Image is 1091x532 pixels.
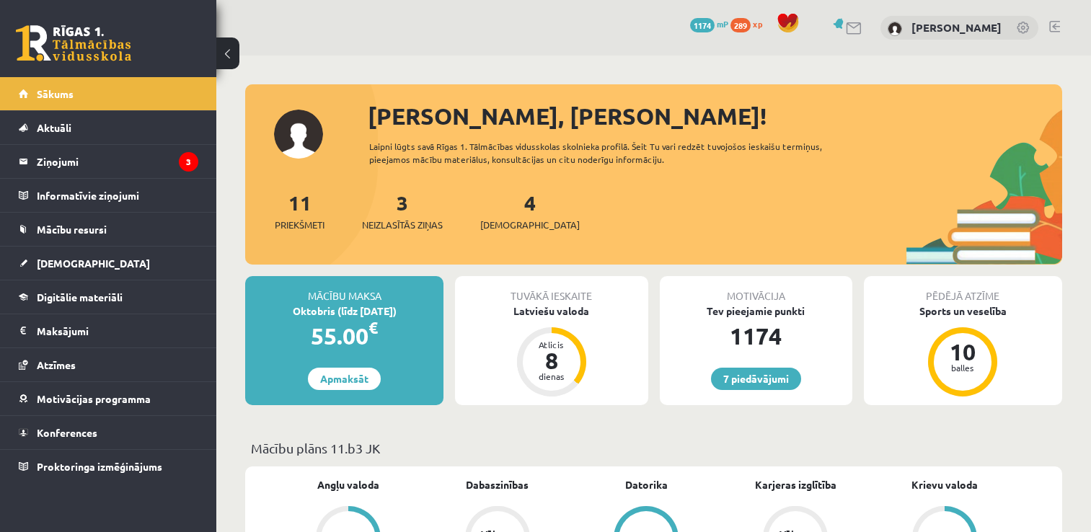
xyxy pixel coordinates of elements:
a: Dabaszinības [466,477,529,492]
div: 55.00 [245,319,443,353]
div: Sports un veselība [864,303,1062,319]
span: Sākums [37,87,74,100]
a: Atzīmes [19,348,198,381]
legend: Ziņojumi [37,145,198,178]
p: Mācību plāns 11.b3 JK [251,438,1056,458]
span: Aktuāli [37,121,71,134]
span: [DEMOGRAPHIC_DATA] [37,257,150,270]
a: Sākums [19,77,198,110]
div: 1174 [660,319,852,353]
a: 289 xp [730,18,769,30]
a: Datorika [625,477,668,492]
span: Mācību resursi [37,223,107,236]
div: dienas [530,372,573,381]
a: Ziņojumi3 [19,145,198,178]
a: Aktuāli [19,111,198,144]
a: 3Neizlasītās ziņas [362,190,443,232]
div: Latviešu valoda [455,303,648,319]
div: 8 [530,349,573,372]
i: 3 [179,152,198,172]
a: 4[DEMOGRAPHIC_DATA] [480,190,580,232]
a: Sports un veselība 10 balles [864,303,1062,399]
a: Maksājumi [19,314,198,347]
div: Motivācija [660,276,852,303]
a: Konferences [19,416,198,449]
div: [PERSON_NAME], [PERSON_NAME]! [368,99,1062,133]
a: Mācību resursi [19,213,198,246]
div: Tev pieejamie punkti [660,303,852,319]
span: 1174 [690,18,715,32]
a: [PERSON_NAME] [911,20,1002,35]
a: Informatīvie ziņojumi [19,179,198,212]
a: 1174 mP [690,18,728,30]
legend: Maksājumi [37,314,198,347]
a: Digitālie materiāli [19,280,198,314]
span: Digitālie materiāli [37,291,123,303]
a: [DEMOGRAPHIC_DATA] [19,247,198,280]
div: balles [941,363,984,372]
a: Apmaksāt [308,368,381,390]
a: Rīgas 1. Tālmācības vidusskola [16,25,131,61]
a: 7 piedāvājumi [711,368,801,390]
span: mP [717,18,728,30]
span: Neizlasītās ziņas [362,218,443,232]
span: Motivācijas programma [37,392,151,405]
span: Priekšmeti [275,218,324,232]
span: 289 [730,18,751,32]
div: Atlicis [530,340,573,349]
span: Atzīmes [37,358,76,371]
a: Angļu valoda [317,477,379,492]
div: Mācību maksa [245,276,443,303]
div: Pēdējā atzīme [864,276,1062,303]
a: Motivācijas programma [19,382,198,415]
legend: Informatīvie ziņojumi [37,179,198,212]
div: Laipni lūgts savā Rīgas 1. Tālmācības vidusskolas skolnieka profilā. Šeit Tu vari redzēt tuvojošo... [369,140,860,166]
a: Krievu valoda [911,477,978,492]
a: Latviešu valoda Atlicis 8 dienas [455,303,648,399]
span: [DEMOGRAPHIC_DATA] [480,218,580,232]
span: Proktoringa izmēģinājums [37,460,162,473]
a: 11Priekšmeti [275,190,324,232]
a: Proktoringa izmēģinājums [19,450,198,483]
img: Dairis Tilkēvičs [888,22,902,36]
div: Oktobris (līdz [DATE]) [245,303,443,319]
span: Konferences [37,426,97,439]
a: Karjeras izglītība [755,477,836,492]
div: Tuvākā ieskaite [455,276,648,303]
div: 10 [941,340,984,363]
span: xp [753,18,762,30]
span: € [368,317,378,338]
